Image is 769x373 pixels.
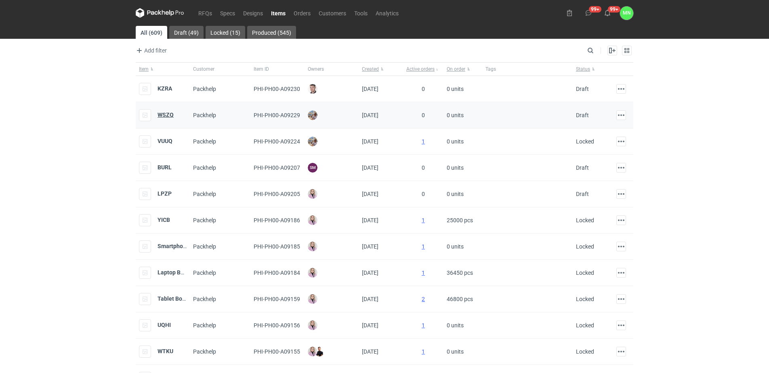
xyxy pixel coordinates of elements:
[254,217,300,223] span: PHI-PH00-A09186
[158,295,196,302] a: Tablet Box_BM
[254,348,300,355] span: PHI-PH00-A09155
[616,137,626,146] button: Actions
[447,188,464,200] span: 0 units
[359,260,403,286] div: [DATE]
[576,190,589,198] div: Draft
[158,322,171,328] a: UQHI
[573,63,613,76] button: Status
[443,76,482,102] div: 0 units
[616,163,626,173] button: Actions
[422,164,425,171] span: 0
[247,26,296,39] a: Produced (545)
[193,217,216,223] span: Packhelp
[443,234,482,260] div: 0 units
[403,63,443,76] button: Active orders
[158,85,172,92] a: KZRA
[216,8,239,18] a: Specs
[267,8,290,18] a: Items
[443,339,482,365] div: 0 units
[443,207,482,234] div: 25000 pcs
[447,345,464,358] span: 0 units
[616,268,626,278] button: Actions
[582,6,595,19] button: 99+
[308,189,317,199] img: Klaudia Wiśniewska
[447,135,464,148] span: 0 units
[362,66,379,72] span: Created
[308,215,317,225] img: Klaudia Wiśniewska
[308,320,317,330] img: Klaudia Wiśniewska
[254,243,300,250] span: PHI-PH00-A09185
[576,111,589,119] div: Draft
[447,266,473,279] span: 36450 pcs
[193,191,216,197] span: Packhelp
[576,295,594,303] div: Locked
[254,296,300,302] span: PHI-PH00-A09159
[576,164,589,172] div: Draft
[616,84,626,94] button: Actions
[372,8,403,18] a: Analytics
[158,190,172,197] strong: LPZP
[254,191,300,197] span: PHI-PH00-A09205
[422,270,425,276] a: 1
[308,137,317,146] img: Michał Palasek
[359,102,403,129] div: [DATE]
[576,348,594,356] div: Locked
[134,46,167,55] button: Add filter
[359,76,403,102] div: [DATE]
[447,109,464,122] span: 0 units
[359,312,403,339] div: [DATE]
[576,242,594,251] div: Locked
[350,8,372,18] a: Tools
[443,102,482,129] div: 0 units
[158,112,174,118] strong: WSZQ
[422,112,425,118] span: 0
[139,66,149,72] span: Item
[359,181,403,207] div: [DATE]
[576,269,594,277] div: Locked
[447,161,464,174] span: 0 units
[576,216,594,224] div: Locked
[158,164,172,171] a: BURL
[586,46,611,55] input: Search
[620,6,633,20] figcaption: MN
[447,82,464,95] span: 0 units
[359,286,403,312] div: [DATE]
[290,8,315,18] a: Orders
[443,63,482,76] button: On order
[576,137,594,145] div: Locked
[422,191,425,197] span: 0
[158,243,211,249] a: Smartphone Box_BM
[359,339,403,365] div: [DATE]
[443,155,482,181] div: 0 units
[601,6,614,19] button: 99+
[254,270,300,276] span: PHI-PH00-A09184
[254,66,269,72] span: Item ID
[422,296,425,302] a: 2
[193,66,214,72] span: Customer
[158,348,173,354] a: WTKU
[169,26,204,39] a: Draft (49)
[308,242,317,251] img: Klaudia Wiśniewska
[422,243,425,250] a: 1
[158,217,170,223] strong: YICB
[616,294,626,304] button: Actions
[308,163,317,173] figcaption: SM
[254,112,300,118] span: PHI-PH00-A09229
[194,8,216,18] a: RFQs
[422,322,425,329] a: 1
[193,138,216,145] span: Packhelp
[447,293,473,306] span: 46800 pcs
[308,347,317,356] img: Klaudia Wiśniewska
[576,85,589,93] div: Draft
[193,296,216,302] span: Packhelp
[422,86,425,92] span: 0
[308,84,317,94] img: Maciej Sikora
[158,269,198,276] a: Laptop Box_BM
[485,66,496,72] span: Tags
